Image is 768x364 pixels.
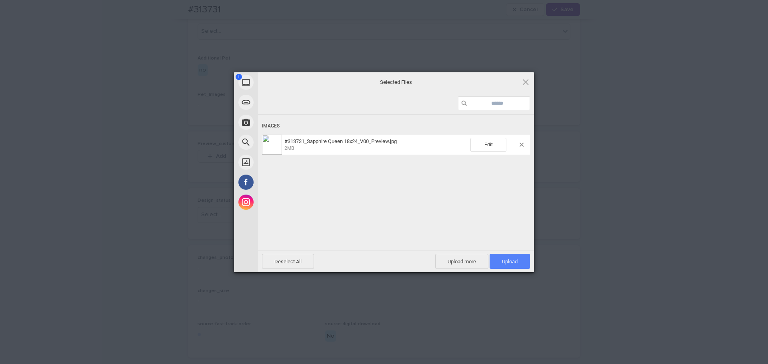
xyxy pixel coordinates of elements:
div: Instagram [234,192,330,212]
div: Unsplash [234,152,330,172]
div: Take Photo [234,112,330,132]
span: Upload [502,259,518,265]
span: Upload more [435,254,488,269]
div: My Device [234,72,330,92]
span: Deselect All [262,254,314,269]
div: Web Search [234,132,330,152]
span: #313731_Sapphire Queen 18x24_V00_Preview.jpg [282,138,470,151]
div: Link (URL) [234,92,330,112]
div: Facebook [234,172,330,192]
span: Edit [470,138,506,152]
span: 2MB [284,145,294,151]
div: Images [262,119,530,133]
span: Upload [490,254,530,269]
span: Selected Files [316,78,476,86]
span: #313731_Sapphire Queen 18x24_V00_Preview.jpg [284,138,397,144]
img: 15090964-ff22-4232-8ac1-3bc22ae2e243 [262,135,282,155]
span: 1 [236,74,242,80]
span: Click here or hit ESC to close picker [521,78,530,86]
